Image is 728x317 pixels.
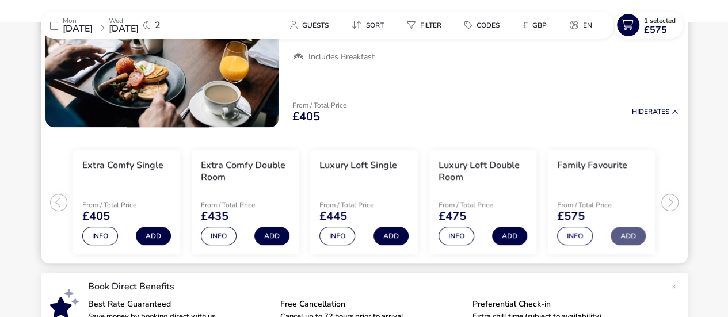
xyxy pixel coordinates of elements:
[155,21,161,30] span: 2
[304,146,423,259] swiper-slide: 3 / 5
[557,159,627,171] h3: Family Favourite
[532,21,547,30] span: GBP
[542,146,661,259] swiper-slide: 5 / 5
[82,159,163,171] h3: Extra Comfy Single
[583,21,592,30] span: en
[614,12,688,39] naf-pibe-menu-bar-item: 1 Selected£575
[319,227,355,245] button: Info
[477,21,500,30] span: Codes
[398,17,451,33] button: Filter
[492,227,527,245] button: Add
[342,17,398,33] naf-pibe-menu-bar-item: Sort
[342,17,393,33] button: Sort
[109,17,139,24] p: Wed
[41,12,214,39] div: Mon[DATE]Wed[DATE]2
[201,211,228,222] span: £435
[82,201,164,208] p: From / Total Price
[557,201,639,208] p: From / Total Price
[254,227,289,245] button: Add
[557,211,585,222] span: £575
[472,300,655,308] p: Preferential Check-in
[186,146,304,259] swiper-slide: 2 / 5
[644,16,676,25] span: 1 Selected
[561,17,601,33] button: en
[632,107,648,116] span: Hide
[455,17,513,33] naf-pibe-menu-bar-item: Codes
[439,201,520,208] p: From / Total Price
[280,300,463,308] p: Free Cancellation
[319,211,347,222] span: £445
[63,22,93,35] span: [DATE]
[292,111,320,123] span: £405
[439,227,474,245] button: Info
[611,227,646,245] button: Add
[88,282,665,291] p: Book Direct Benefits
[523,20,528,31] i: £
[201,201,283,208] p: From / Total Price
[281,17,342,33] naf-pibe-menu-bar-item: Guests
[63,17,93,24] p: Mon
[109,22,139,35] span: [DATE]
[302,21,329,30] span: Guests
[439,159,527,184] h3: Luxury Loft Double Room
[201,227,237,245] button: Info
[614,12,683,39] button: 1 Selected£575
[319,159,397,171] h3: Luxury Loft Single
[319,201,401,208] p: From / Total Price
[308,52,375,62] span: Includes Breakfast
[281,17,338,33] button: Guests
[513,17,561,33] naf-pibe-menu-bar-item: £GBP
[398,17,455,33] naf-pibe-menu-bar-item: Filter
[82,227,118,245] button: Info
[201,159,289,184] h3: Extra Comfy Double Room
[420,21,441,30] span: Filter
[136,227,171,245] button: Add
[373,227,409,245] button: Add
[557,227,593,245] button: Info
[366,21,384,30] span: Sort
[82,211,110,222] span: £405
[561,17,606,33] naf-pibe-menu-bar-item: en
[67,146,186,259] swiper-slide: 1 / 5
[513,17,556,33] button: £GBP
[455,17,509,33] button: Codes
[644,25,667,35] span: £575
[632,108,679,116] button: HideRates
[88,300,271,308] p: Best Rate Guaranteed
[439,211,466,222] span: £475
[424,146,542,259] swiper-slide: 4 / 5
[292,102,346,109] p: From / Total Price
